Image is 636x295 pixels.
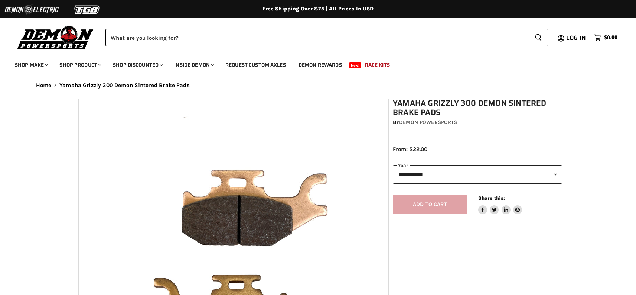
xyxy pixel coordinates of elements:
input: Search [105,29,529,46]
span: Yamaha Grizzly 300 Demon Sintered Brake Pads [59,82,190,89]
img: Demon Powersports [15,24,96,51]
a: Shop Product [54,57,106,73]
a: Shop Make [9,57,52,73]
span: New! [349,62,362,68]
div: by [393,118,562,126]
form: Product [105,29,548,46]
img: TGB Logo 2 [59,3,115,17]
span: Log in [566,33,586,42]
a: Shop Discounted [107,57,167,73]
a: Race Kits [359,57,395,73]
ul: Main menu [9,54,616,73]
span: From: $22.00 [393,146,427,153]
a: Inside Demon [169,57,218,73]
img: Demon Electric Logo 2 [4,3,59,17]
select: year [393,165,562,183]
a: Demon Powersports [399,119,457,125]
span: $0.00 [604,34,617,41]
a: Log in [563,35,590,41]
div: Free Shipping Over $75 | All Prices In USD [21,6,615,12]
a: Demon Rewards [293,57,348,73]
nav: Breadcrumbs [21,82,615,89]
span: Share this: [478,195,505,201]
button: Search [529,29,548,46]
aside: Share this: [478,195,522,215]
h1: Yamaha Grizzly 300 Demon Sintered Brake Pads [393,99,562,117]
a: $0.00 [590,32,621,43]
a: Home [36,82,52,89]
a: Request Custom Axles [220,57,291,73]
